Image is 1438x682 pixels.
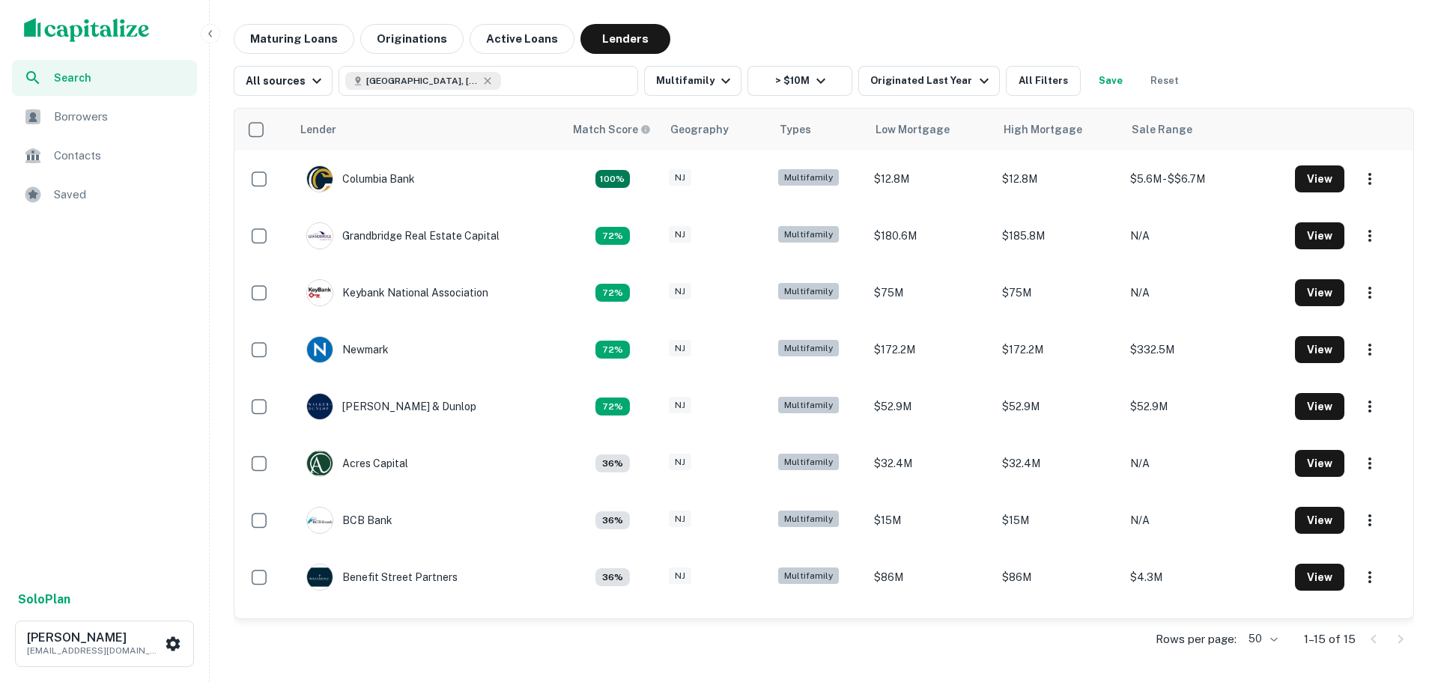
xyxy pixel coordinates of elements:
span: Search [54,70,188,86]
img: picture [307,451,333,476]
td: $15M [867,492,995,549]
td: $86M [867,549,995,606]
button: View [1295,393,1344,420]
button: All sources [234,66,333,96]
img: picture [307,337,333,362]
div: Capitalize uses an advanced AI algorithm to match your search with the best lender. The match sco... [595,511,630,529]
td: N/A [1123,264,1287,321]
p: Rows per page: [1156,630,1237,648]
td: $32.4M [867,435,995,492]
button: Save your search to get updates of matches that match your search criteria. [1087,66,1135,96]
p: 1–15 of 15 [1304,630,1356,648]
td: $24.4M [867,606,995,663]
span: [GEOGRAPHIC_DATA], [GEOGRAPHIC_DATA], [GEOGRAPHIC_DATA] [366,74,479,88]
th: Low Mortgage [867,109,995,150]
button: Originated Last Year [858,66,999,96]
a: Saved [12,177,197,213]
div: NJ [669,169,691,186]
div: Multifamily [778,397,839,414]
div: Capitalize uses an advanced AI algorithm to match your search with the best lender. The match sco... [595,170,630,188]
div: Types [780,121,811,138]
button: View [1295,450,1344,477]
div: Capitalize uses an advanced AI algorithm to match your search with the best lender. The match sco... [595,227,630,245]
th: Lender [291,109,564,150]
div: Low Mortgage [876,121,950,138]
td: $75M [867,264,995,321]
div: Capitalize uses an advanced AI algorithm to match your search with the best lender. The match sco... [573,121,651,138]
td: $332.5M [1123,321,1287,378]
td: $12.8M [995,150,1123,207]
div: NJ [669,283,691,300]
div: [PERSON_NAME] & Dunlop [306,393,476,420]
td: $24.4M [995,606,1123,663]
th: Capitalize uses an advanced AI algorithm to match your search with the best lender. The match sco... [564,109,661,150]
a: Search [12,60,197,96]
button: Reset [1141,66,1189,96]
div: High Mortgage [1004,121,1082,138]
div: Multifamily [778,567,839,585]
td: $32.4M [995,435,1123,492]
button: All Filters [1006,66,1081,96]
button: View [1295,222,1344,249]
td: $4.3M [1123,549,1287,606]
td: $185.8M [995,207,1123,264]
div: Newmark [306,336,389,363]
img: picture [307,564,333,590]
td: $15M [995,492,1123,549]
div: NJ [669,397,691,414]
td: $180.6M [867,207,995,264]
th: Geography [661,109,771,150]
h6: [PERSON_NAME] [27,632,162,644]
a: Contacts [12,138,197,174]
button: View [1295,564,1344,591]
button: [GEOGRAPHIC_DATA], [GEOGRAPHIC_DATA], [GEOGRAPHIC_DATA] [339,66,638,96]
span: Saved [54,186,188,204]
div: Columbia Bank [306,165,415,192]
div: NJ [669,340,691,357]
div: BCB Bank [306,507,392,534]
td: $172.2M [867,321,995,378]
div: Keybank National Association [306,279,488,306]
img: picture [307,508,333,533]
strong: Solo Plan [18,592,70,606]
button: View [1295,279,1344,306]
p: [EMAIL_ADDRESS][DOMAIN_NAME] [27,644,162,657]
td: $5.6M - $$6.7M [1123,150,1287,207]
button: Originations [360,24,464,54]
td: $52.9M [867,378,995,435]
div: Multifamily [778,283,839,300]
td: N/A [1123,207,1287,264]
div: Capitalize uses an advanced AI algorithm to match your search with the best lender. The match sco... [595,454,630,472]
div: Geography [670,121,729,138]
td: $86M [995,549,1123,606]
div: Capitalize uses an advanced AI algorithm to match your search with the best lender. The match sco... [595,568,630,586]
td: N/A [1123,492,1287,549]
div: Acres Capital [306,450,408,477]
img: capitalize-logo.png [24,18,150,42]
a: Borrowers [12,99,197,135]
div: NJ [669,511,691,528]
div: Chat Widget [1363,562,1438,634]
button: View [1295,507,1344,534]
span: Contacts [54,147,188,165]
td: $52.9M [1123,378,1287,435]
td: $75M [995,264,1123,321]
div: Capitalize uses an advanced AI algorithm to match your search with the best lender. The match sco... [595,341,630,359]
div: Grandbridge Real Estate Capital [306,222,500,249]
img: picture [307,223,333,249]
div: 50 [1243,628,1280,650]
span: Borrowers [54,108,188,126]
td: N/A [1123,606,1287,663]
div: Capitalize uses an advanced AI algorithm to match your search with the best lender. The match sco... [595,284,630,302]
button: [PERSON_NAME][EMAIL_ADDRESS][DOMAIN_NAME] [15,621,194,667]
a: SoloPlan [18,591,70,609]
div: Originated Last Year [870,72,992,90]
button: Maturing Loans [234,24,354,54]
div: Capitalize uses an advanced AI algorithm to match your search with the best lender. The match sco... [595,398,630,415]
div: Multifamily [778,454,839,471]
div: NJ [669,226,691,243]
